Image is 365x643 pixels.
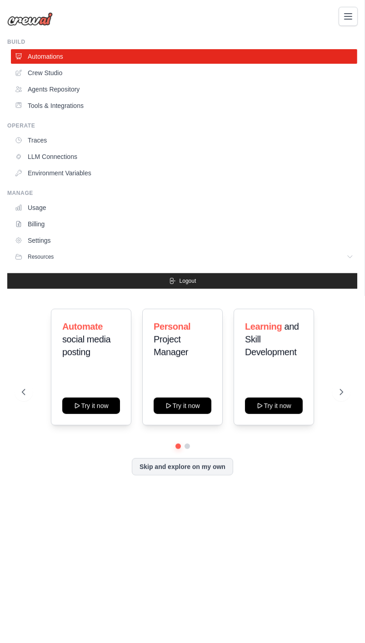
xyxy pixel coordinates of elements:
span: Logout [180,277,196,285]
a: Automations [11,49,357,64]
button: Logout [7,273,357,289]
a: LLM Connections [11,149,357,164]
div: 聊天小组件 [320,599,365,643]
a: Traces [11,133,357,148]
span: Resources [28,253,54,260]
a: Usage [11,200,357,215]
a: Tools & Integrations [11,98,357,113]
button: Resources [11,250,357,264]
a: Agents Repository [11,82,357,97]
div: Build [7,38,357,46]
a: Billing [11,217,357,231]
iframe: Chat Widget [320,599,365,643]
div: Manage [7,189,357,197]
a: Environment Variables [11,166,357,180]
img: Logo [7,12,53,26]
div: Operate [7,122,357,129]
a: Settings [11,233,357,248]
button: Toggle navigation [339,7,358,26]
a: Crew Studio [11,66,357,80]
